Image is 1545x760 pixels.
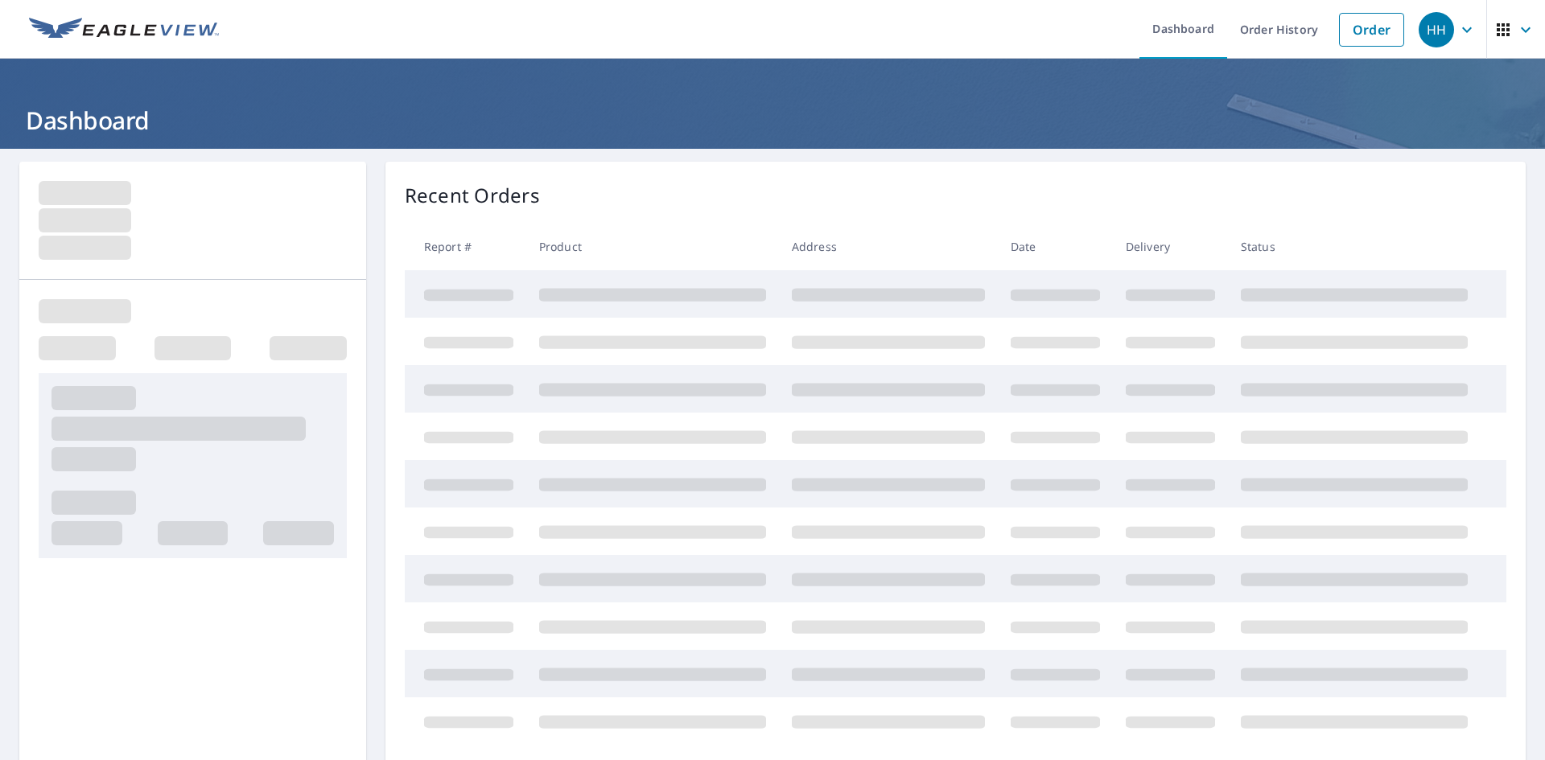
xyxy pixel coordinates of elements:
th: Delivery [1113,223,1228,270]
th: Status [1228,223,1481,270]
a: Order [1339,13,1404,47]
th: Product [526,223,779,270]
div: HH [1419,12,1454,47]
p: Recent Orders [405,181,540,210]
img: EV Logo [29,18,219,42]
th: Report # [405,223,526,270]
th: Date [998,223,1113,270]
th: Address [779,223,998,270]
h1: Dashboard [19,104,1526,137]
